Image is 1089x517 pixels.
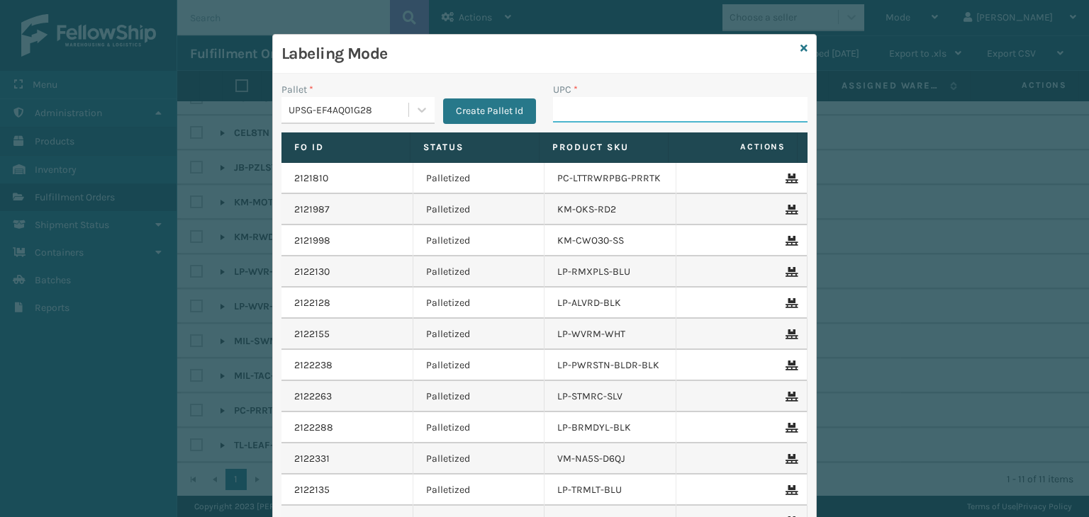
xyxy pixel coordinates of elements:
a: 2122331 [294,452,330,466]
i: Remove From Pallet [786,454,794,464]
a: 2122263 [294,390,332,404]
i: Remove From Pallet [786,360,794,370]
i: Remove From Pallet [786,236,794,246]
i: Remove From Pallet [786,392,794,402]
a: 2121998 [294,234,330,248]
label: Status [423,141,526,154]
td: KM-OKS-RD2 [544,194,676,225]
label: Product SKU [552,141,655,154]
td: LP-PWRSTN-BLDR-BLK [544,350,676,381]
i: Remove From Pallet [786,485,794,495]
a: 2122128 [294,296,330,310]
i: Remove From Pallet [786,174,794,183]
button: Create Pallet Id [443,98,536,124]
td: Palletized [413,475,545,506]
a: 2122155 [294,327,330,341]
td: Palletized [413,443,545,475]
td: Palletized [413,350,545,381]
td: Palletized [413,256,545,288]
td: KM-CWO30-SS [544,225,676,256]
label: Pallet [281,82,313,97]
td: PC-LTTRWRPBG-PRRTK [544,163,676,194]
label: Fo Id [294,141,397,154]
td: Palletized [413,412,545,443]
td: LP-WVRM-WHT [544,319,676,350]
a: 2122238 [294,358,333,373]
td: Palletized [413,319,545,350]
i: Remove From Pallet [786,298,794,308]
a: 2121987 [294,203,330,217]
td: LP-TRMLT-BLU [544,475,676,506]
td: LP-RMXPLS-BLU [544,256,676,288]
td: LP-STMRC-SLV [544,381,676,412]
label: UPC [553,82,578,97]
td: Palletized [413,194,545,225]
td: Palletized [413,163,545,194]
i: Remove From Pallet [786,205,794,215]
td: Palletized [413,288,545,319]
a: 2122135 [294,483,330,497]
td: LP-ALVRD-BLK [544,288,676,319]
td: LP-BRMDYL-BLK [544,412,676,443]
i: Remove From Pallet [786,423,794,433]
i: Remove From Pallet [786,267,794,277]
h3: Labeling Mode [281,43,795,64]
a: 2122130 [294,265,330,279]
a: 2121810 [294,171,328,186]
span: Actions [673,135,794,159]
td: Palletized [413,225,545,256]
td: VM-NA5S-D6QJ [544,443,676,475]
i: Remove From Pallet [786,329,794,339]
a: 2122288 [294,421,333,435]
td: Palletized [413,381,545,412]
div: UPSG-EF4AQ01G28 [289,103,410,118]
